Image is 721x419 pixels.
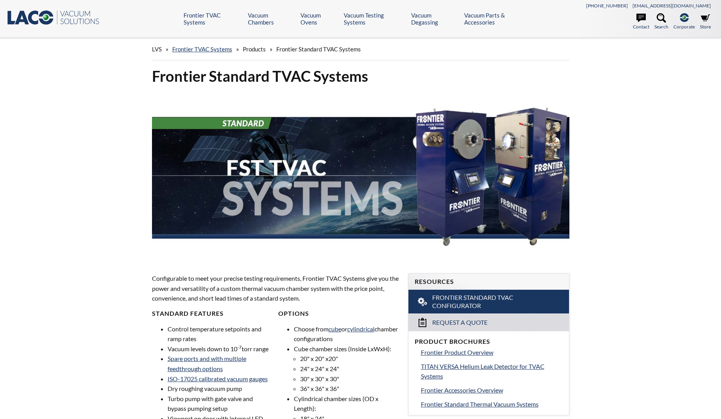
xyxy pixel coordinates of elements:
span: Frontier Product Overview [421,349,493,356]
li: 36" x 36" x 36" [300,384,399,394]
span: Frontier Standard Thermal Vacuum Systems [421,400,539,408]
a: Vacuum Parts & Accessories [464,12,535,26]
li: Vacuum levels down to 10 torr range [168,344,272,354]
div: » » » [152,38,569,60]
img: FST TVAC Systems header [152,92,569,259]
a: Frontier Accessories Overview [421,385,563,395]
a: Frontier Product Overview [421,347,563,357]
span: Frontier Accessories Overview [421,386,503,394]
h4: Options [278,310,399,318]
a: Frontier TVAC Systems [184,12,242,26]
li: 30" x 30" x 30" [300,374,399,384]
h4: Product Brochures [415,338,563,346]
a: Search [654,13,668,30]
a: Frontier Standard Thermal Vacuum Systems [421,399,563,409]
h4: Resources [415,278,563,286]
sup: -7 [237,344,242,350]
a: Request a Quote [408,313,569,331]
span: LVS [152,46,162,53]
li: 24" x 24" x 24" [300,364,399,374]
a: TITAN VERSA Helium Leak Detector for TVAC Systems [421,361,563,381]
a: Vacuum Ovens [300,12,338,26]
a: ISO-17025 calibrated vacuum gauges [168,375,268,382]
li: Control temperature setpoints and ramp rates [168,324,272,344]
a: Vacuum Testing Systems [344,12,406,26]
span: Frontier Standard TVAC Systems [276,46,361,53]
span: Request a Quote [432,319,488,327]
a: Vacuum Chambers [248,12,294,26]
li: 20" x 20" x20" [300,354,399,364]
li: Cube chamber sizes (Inside LxWxH): [294,344,399,394]
h1: Frontier Standard TVAC Systems [152,67,569,86]
a: Store [700,13,711,30]
a: Spare ports and with multiple feedthrough options [168,355,246,372]
li: Dry roughing vacuum pump [168,384,272,394]
li: Turbo pump with gate valve and bypass pumping setup [168,394,272,414]
span: Corporate [673,23,695,30]
h4: Standard Features [152,310,272,318]
a: [EMAIL_ADDRESS][DOMAIN_NAME] [633,3,711,9]
a: Contact [633,13,649,30]
span: Products [243,46,266,53]
a: Frontier Standard TVAC Configurator [408,290,569,314]
a: Frontier TVAC Systems [172,46,232,53]
span: Frontier Standard TVAC Configurator [432,294,546,310]
a: Vacuum Degassing [411,12,458,26]
li: Choose from or chamber configurations [294,324,399,344]
a: cube [329,325,341,333]
a: cylindrical [347,325,375,333]
p: Configurable to meet your precise testing requirements, Frontier TVAC Systems give you the power ... [152,273,399,303]
span: TITAN VERSA Helium Leak Detector for TVAC Systems [421,363,544,380]
a: [PHONE_NUMBER] [586,3,628,9]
